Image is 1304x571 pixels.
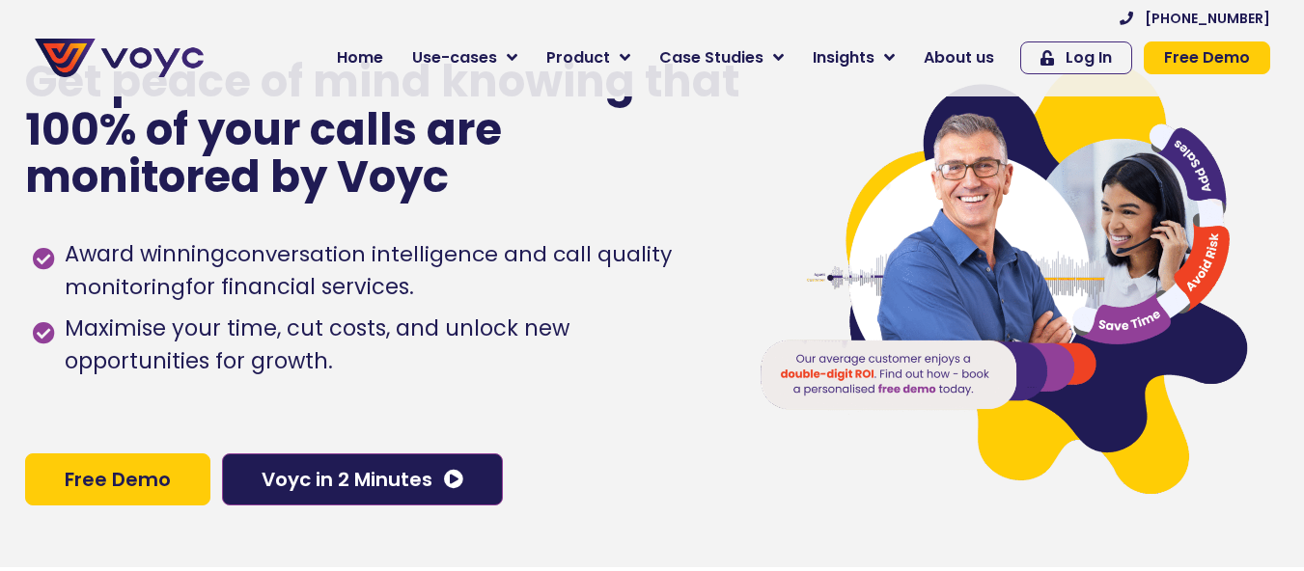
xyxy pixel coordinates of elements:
a: Case Studies [645,39,798,77]
a: Voyc in 2 Minutes [222,453,503,505]
span: Voyc in 2 Minutes [262,470,432,489]
h1: conversation intelligence and call quality monitoring [65,239,672,302]
a: [PHONE_NUMBER] [1120,12,1270,25]
span: Maximise your time, cut costs, and unlock new opportunities for growth. [60,313,719,378]
span: Log In [1066,50,1112,66]
a: Home [322,39,398,77]
a: Use-cases [398,39,532,77]
span: Use-cases [412,46,497,69]
a: About us [909,39,1009,77]
span: About us [924,46,994,69]
a: Free Demo [1144,41,1270,74]
p: Get peace of mind knowing that 100% of your calls are monitored by Voyc [25,58,742,202]
span: Award winning for financial services. [60,238,719,304]
img: voyc-full-logo [35,39,204,77]
span: Free Demo [65,470,171,489]
span: Home [337,46,383,69]
span: Insights [813,46,874,69]
span: Case Studies [659,46,763,69]
a: Product [532,39,645,77]
a: Insights [798,39,909,77]
span: Free Demo [1164,50,1250,66]
a: Log In [1020,41,1132,74]
a: Free Demo [25,453,210,505]
span: [PHONE_NUMBER] [1145,12,1270,25]
span: Product [546,46,610,69]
